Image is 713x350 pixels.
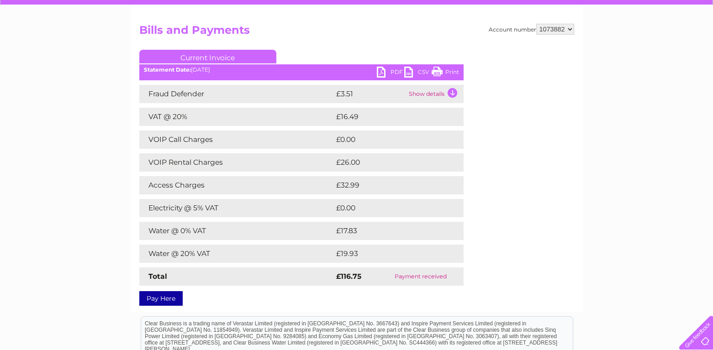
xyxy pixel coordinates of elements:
a: Telecoms [601,39,628,46]
td: Access Charges [139,176,334,194]
a: Print [432,67,459,80]
td: Fraud Defender [139,85,334,103]
td: £26.00 [334,153,446,172]
td: £32.99 [334,176,445,194]
a: PDF [377,67,404,80]
strong: £116.75 [336,272,361,281]
td: VOIP Call Charges [139,131,334,149]
div: Account number [489,24,574,35]
td: VOIP Rental Charges [139,153,334,172]
a: Blog [634,39,647,46]
td: £0.00 [334,199,443,217]
b: Statement Date: [144,66,191,73]
div: [DATE] [139,67,464,73]
a: 0333 014 3131 [541,5,604,16]
a: Current Invoice [139,50,276,63]
a: Contact [652,39,675,46]
a: Pay Here [139,291,183,306]
td: Electricity @ 5% VAT [139,199,334,217]
td: Water @ 0% VAT [139,222,334,240]
td: Show details [407,85,464,103]
a: Energy [575,39,595,46]
td: £16.49 [334,108,445,126]
td: £17.83 [334,222,444,240]
a: Log out [683,39,704,46]
h2: Bills and Payments [139,24,574,41]
td: £19.93 [334,245,444,263]
a: Water [552,39,570,46]
div: Clear Business is a trading name of Verastar Limited (registered in [GEOGRAPHIC_DATA] No. 3667643... [141,5,573,44]
td: £0.00 [334,131,443,149]
img: logo.png [25,24,72,52]
td: Water @ 20% VAT [139,245,334,263]
td: £3.51 [334,85,407,103]
td: Payment received [378,267,463,286]
td: VAT @ 20% [139,108,334,126]
a: CSV [404,67,432,80]
strong: Total [148,272,167,281]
